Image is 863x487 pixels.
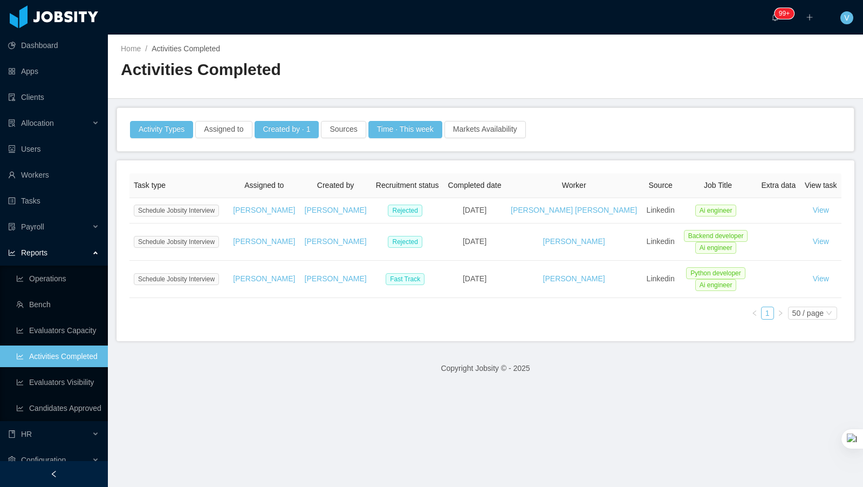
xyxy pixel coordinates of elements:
span: Schedule Jobsity Interview [134,236,219,248]
a: View [813,274,829,283]
span: Rejected [388,205,422,217]
button: Assigned to [195,121,252,138]
button: Time · This week [368,121,442,138]
a: icon: line-chartCandidates Approved [16,397,99,419]
span: Linkedin [647,237,675,246]
a: Fast Track [386,274,429,283]
a: View [813,206,829,214]
span: Rejected [388,236,422,248]
span: Created by [317,181,354,190]
span: Schedule Jobsity Interview [134,205,219,217]
span: Worker [562,181,586,190]
a: icon: robotUsers [8,138,99,160]
span: Source [649,181,673,190]
a: icon: line-chartOperations [16,268,99,289]
a: Rejected [388,237,426,246]
i: icon: file-protect [8,223,16,231]
a: [PERSON_NAME] [305,274,367,283]
span: / [145,44,147,53]
span: View task [805,181,837,190]
span: Ai engineer [695,242,737,254]
button: Sources [321,121,366,138]
a: [PERSON_NAME] [305,237,367,246]
a: [PERSON_NAME] [305,206,367,214]
span: Linkedin [647,206,675,214]
span: Recruitment status [376,181,439,190]
i: icon: right [777,310,784,316]
a: [PERSON_NAME] [233,237,295,246]
li: Next Page [774,307,787,320]
i: icon: left [751,310,758,316]
a: icon: pie-chartDashboard [8,35,99,56]
a: Home [121,44,141,53]
button: Markets Availability [444,121,526,138]
i: icon: plus [806,13,813,21]
a: [PERSON_NAME] [543,237,605,246]
span: Activities Completed [152,44,220,53]
a: icon: userWorkers [8,164,99,186]
button: Created by · 1 [255,121,319,138]
h2: Activities Completed [121,59,485,81]
li: Previous Page [748,307,761,320]
span: Assigned to [244,181,284,190]
i: icon: solution [8,119,16,127]
li: 1 [761,307,774,320]
i: icon: setting [8,456,16,464]
a: View [813,237,829,246]
span: Allocation [21,119,54,127]
span: Backend developer [684,230,748,242]
td: [DATE] [443,261,506,298]
span: Schedule Jobsity Interview [134,273,219,285]
span: Fast Track [386,273,424,285]
sup: 901 [775,8,794,19]
a: icon: profileTasks [8,190,99,212]
a: [PERSON_NAME] [543,274,605,283]
a: 1 [762,307,773,319]
button: Activity Types [130,121,193,138]
a: Rejected [388,206,426,214]
span: Reports [21,248,47,257]
span: Python developer [686,267,745,279]
a: icon: line-chartActivities Completed [16,346,99,367]
footer: Copyright Jobsity © - 2025 [108,350,863,387]
a: icon: line-chartEvaluators Capacity [16,320,99,341]
span: Configuration [21,456,66,464]
div: 50 / page [792,307,824,319]
i: icon: down [826,310,832,317]
a: icon: teamBench [16,294,99,315]
span: Ai engineer [695,205,737,217]
span: Ai engineer [695,279,737,291]
span: V [844,11,849,24]
a: icon: appstoreApps [8,60,99,82]
span: Job Title [704,181,732,190]
span: HR [21,430,32,438]
a: icon: line-chartEvaluators Visibility [16,371,99,393]
a: [PERSON_NAME] [233,206,295,214]
span: Task type [134,181,166,190]
i: icon: book [8,430,16,438]
a: [PERSON_NAME] [PERSON_NAME] [511,206,637,214]
i: icon: line-chart [8,249,16,256]
span: Payroll [21,222,44,231]
a: [PERSON_NAME] [233,274,295,283]
span: Linkedin [647,274,675,283]
span: Extra data [761,181,796,190]
td: [DATE] [443,198,506,224]
a: icon: auditClients [8,86,99,108]
span: Completed date [448,181,502,190]
td: [DATE] [443,224,506,261]
i: icon: bell [771,13,779,21]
